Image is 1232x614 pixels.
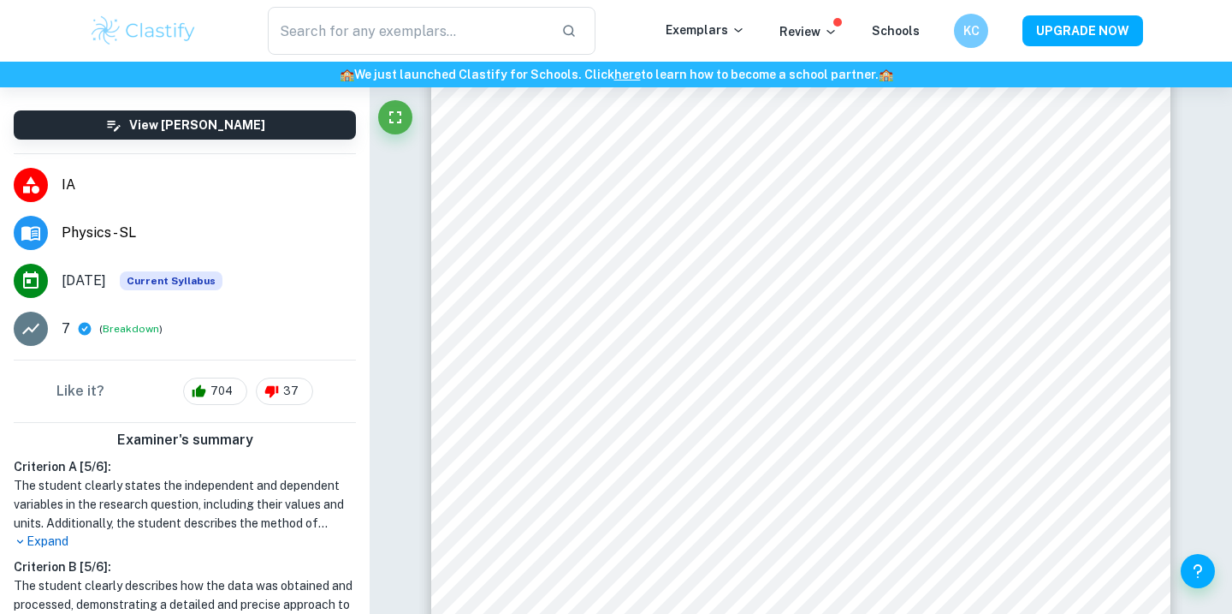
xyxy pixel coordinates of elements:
[183,378,247,405] div: 704
[14,476,356,533] h1: The student clearly states the independent and dependent variables in the research question, incl...
[614,68,641,81] a: here
[62,223,356,243] span: Physics - SL
[14,457,356,476] h6: Criterion A [ 5 / 6 ]:
[779,22,838,41] p: Review
[666,21,745,39] p: Exemplars
[99,321,163,337] span: ( )
[14,557,356,576] h6: Criterion B [ 5 / 6 ]:
[120,271,222,290] span: Current Syllabus
[89,14,198,48] img: Clastify logo
[256,378,313,405] div: 37
[14,533,356,551] p: Expand
[129,116,265,134] h6: View [PERSON_NAME]
[103,321,159,337] button: Breakdown
[62,175,356,195] span: IA
[378,100,412,134] button: Fullscreen
[1181,554,1215,588] button: Help and Feedback
[962,21,981,40] h6: KC
[201,383,242,400] span: 704
[120,271,222,290] div: This exemplar is based on the current syllabus. Feel free to refer to it for inspiration/ideas wh...
[14,110,356,140] button: View [PERSON_NAME]
[56,381,104,402] h6: Like it?
[879,68,893,81] span: 🏫
[274,383,308,400] span: 37
[872,24,920,38] a: Schools
[62,271,106,291] span: [DATE]
[62,319,70,339] p: 7
[268,7,548,55] input: Search for any exemplars...
[954,14,988,48] button: KC
[7,430,363,450] h6: Examiner's summary
[3,65,1229,84] h6: We just launched Clastify for Schools. Click to learn how to become a school partner.
[340,68,354,81] span: 🏫
[1022,15,1143,46] button: UPGRADE NOW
